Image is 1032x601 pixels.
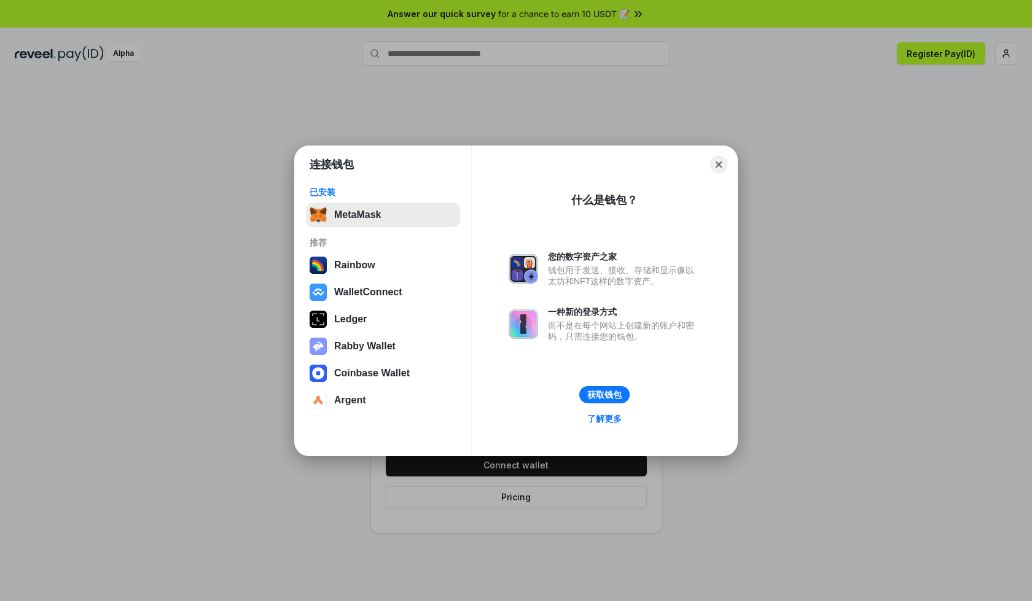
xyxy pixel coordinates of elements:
[310,392,327,409] img: svg+xml,%3Csvg%20width%3D%2228%22%20height%3D%2228%22%20viewBox%3D%220%200%2028%2028%22%20fill%3D...
[334,287,402,298] div: WalletConnect
[334,314,367,325] div: Ledger
[334,395,366,406] div: Argent
[548,265,700,287] div: 钱包用于发送、接收、存储和显示像以太坊和NFT这样的数字资产。
[509,254,538,284] img: svg+xml,%3Csvg%20xmlns%3D%22http%3A%2F%2Fwww.w3.org%2F2000%2Fsvg%22%20fill%3D%22none%22%20viewBox...
[310,257,327,274] img: svg+xml,%3Csvg%20width%3D%22120%22%20height%3D%22120%22%20viewBox%3D%220%200%20120%20120%22%20fil...
[579,386,630,403] button: 获取钱包
[310,187,456,198] div: 已安装
[306,307,460,332] button: Ledger
[548,320,700,342] div: 而不是在每个网站上创建新的账户和密码，只需连接您的钱包。
[710,156,727,173] button: Close
[310,206,327,223] img: svg+xml,%3Csvg%20fill%3D%22none%22%20height%3D%2233%22%20viewBox%3D%220%200%2035%2033%22%20width%...
[334,260,375,271] div: Rainbow
[310,237,456,248] div: 推荐
[548,306,700,317] div: 一种新的登录方式
[509,309,538,339] img: svg+xml,%3Csvg%20xmlns%3D%22http%3A%2F%2Fwww.w3.org%2F2000%2Fsvg%22%20fill%3D%22none%22%20viewBox...
[580,411,629,427] a: 了解更多
[334,368,410,379] div: Coinbase Wallet
[306,203,460,227] button: MetaMask
[310,365,327,382] img: svg+xml,%3Csvg%20width%3D%2228%22%20height%3D%2228%22%20viewBox%3D%220%200%2028%2028%22%20fill%3D...
[334,209,381,220] div: MetaMask
[571,193,638,207] div: 什么是钱包？
[310,284,327,301] img: svg+xml,%3Csvg%20width%3D%2228%22%20height%3D%2228%22%20viewBox%3D%220%200%2028%2028%22%20fill%3D...
[306,361,460,386] button: Coinbase Wallet
[306,334,460,359] button: Rabby Wallet
[587,389,622,400] div: 获取钱包
[587,413,622,424] div: 了解更多
[310,157,354,172] h1: 连接钱包
[306,388,460,413] button: Argent
[548,251,700,262] div: 您的数字资产之家
[306,280,460,304] button: WalletConnect
[334,341,396,352] div: Rabby Wallet
[310,338,327,355] img: svg+xml,%3Csvg%20xmlns%3D%22http%3A%2F%2Fwww.w3.org%2F2000%2Fsvg%22%20fill%3D%22none%22%20viewBox...
[306,253,460,277] button: Rainbow
[310,311,327,328] img: svg+xml,%3Csvg%20xmlns%3D%22http%3A%2F%2Fwww.w3.org%2F2000%2Fsvg%22%20width%3D%2228%22%20height%3...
